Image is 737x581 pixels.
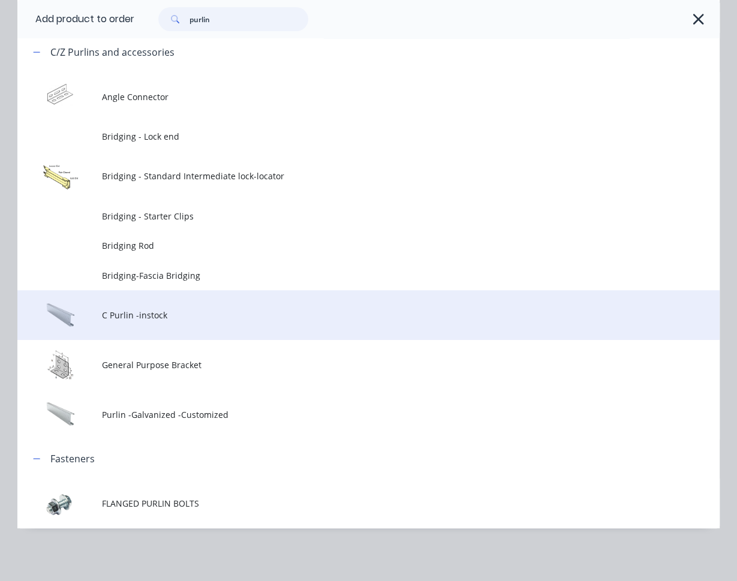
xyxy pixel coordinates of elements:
span: Bridging - Standard Intermediate lock-locator [102,170,596,182]
span: FLANGED PURLIN BOLTS [102,497,596,510]
span: Bridging - Lock end [102,130,596,143]
div: Fasteners [50,451,95,466]
div: C/Z Purlins and accessories [50,45,175,59]
input: Search... [189,7,308,31]
span: Bridging-Fascia Bridging [102,269,596,282]
span: Bridging Rod [102,239,596,252]
span: C Purlin -instock [102,309,596,321]
span: General Purpose Bracket [102,359,596,371]
span: Bridging - Starter Clips [102,210,596,222]
span: Purlin -Galvanized -Customized [102,408,596,421]
span: Angle Connector [102,91,596,103]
